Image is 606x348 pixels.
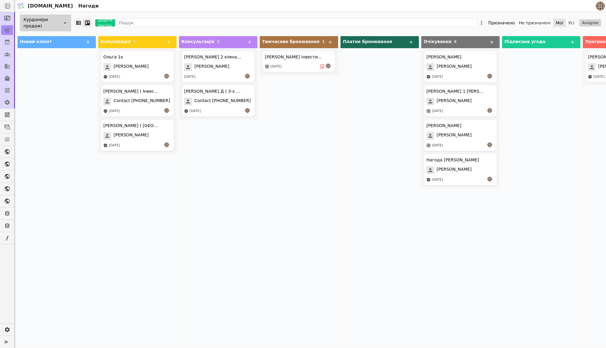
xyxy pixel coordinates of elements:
span: [PERSON_NAME] [437,132,472,140]
img: instagram.svg [426,109,431,113]
span: Підписана угода [504,39,545,44]
div: [DATE] [109,143,120,148]
div: Нагода [PERSON_NAME] [426,157,479,163]
span: [PERSON_NAME] [114,63,149,71]
img: online-store.svg [103,75,108,79]
img: an [164,108,169,113]
div: [PERSON_NAME] 1 [PERSON_NAME][PERSON_NAME][DATE]an [424,85,497,117]
input: Пошук [118,19,477,27]
span: 1 [322,39,325,44]
span: [PERSON_NAME] [437,166,472,174]
span: Contact [PHONE_NUMBER] [114,98,170,105]
div: [PERSON_NAME][PERSON_NAME][DATE]an [424,51,497,82]
span: Комунікація [101,39,130,44]
span: [PERSON_NAME] [437,63,472,71]
img: online-store.svg [103,143,108,148]
span: Очікування [424,39,451,44]
img: an [245,74,250,79]
img: online-store.svg [588,75,592,79]
div: [DATE] [109,74,120,79]
button: Усі [566,19,577,27]
div: [PERSON_NAME] 1 [PERSON_NAME] [426,88,484,95]
div: [PERSON_NAME] ( [GEOGRAPHIC_DATA] ) [103,123,161,129]
div: [PERSON_NAME] інвестиція 1к - 36.6[DATE]an [262,51,336,72]
button: Мої [553,19,566,27]
span: Платне бронювання [343,39,392,44]
span: [PERSON_NAME] [114,132,149,140]
img: online-store.svg [426,75,431,79]
button: Додати Нагоду [95,19,115,26]
div: Курдонери продажі [20,14,71,31]
div: [PERSON_NAME] ( Інвестиція )Contact [PHONE_NUMBER][DATE]an [101,85,174,117]
div: [DATE] [109,109,120,114]
div: [DATE] [432,109,443,114]
div: [PERSON_NAME] інвестиція 1к - 36.6 [265,54,322,60]
div: [DATE] [190,109,201,114]
div: [PERSON_NAME] ( Інвестиція ) [103,88,161,95]
img: an [487,108,492,113]
div: Нагода [PERSON_NAME][PERSON_NAME][DATE]an [424,154,497,185]
img: online-store.svg [426,178,431,182]
span: Консультація [181,39,214,44]
div: [DATE] [184,74,195,79]
img: Logo [16,0,25,12]
div: [DATE] [432,177,443,182]
h2: Нагоди [76,2,99,10]
div: [PERSON_NAME] 2 кімнатна і одно[PERSON_NAME][DATE]an [181,51,255,82]
img: instagram.svg [426,143,431,148]
img: 4183bec8f641d0a1985368f79f6ed469 [596,2,605,11]
img: an [487,142,492,147]
div: [DATE] [432,143,443,148]
img: an [164,74,169,79]
a: [DOMAIN_NAME] [15,0,76,12]
div: [PERSON_NAME] [426,123,461,129]
span: 3 [133,39,136,44]
span: [PERSON_NAME] [437,98,472,105]
span: 2 [217,39,220,44]
span: [PERSON_NAME] [194,63,229,71]
span: Новий клієнт [20,39,52,44]
img: online-store.svg [103,109,108,113]
img: an [487,177,492,182]
span: [DOMAIN_NAME] [28,2,73,10]
img: instagram.svg [265,64,269,69]
div: [PERSON_NAME] [426,54,461,60]
img: an [164,142,169,147]
span: Тимчасове бронювання [262,39,319,44]
div: [PERSON_NAME] 2 кімнатна і одно [184,54,241,60]
div: Призначено [488,19,515,27]
img: an [245,108,250,113]
span: Contact [PHONE_NUMBER] [194,98,251,105]
div: [PERSON_NAME] ( [GEOGRAPHIC_DATA] )[PERSON_NAME][DATE]an [101,119,174,151]
div: [PERSON_NAME] Д ( 3-х к )Contact [PHONE_NUMBER][DATE]an [181,85,255,117]
div: [DATE] [270,64,281,69]
div: Ольга 1к [103,54,123,60]
img: an [326,64,331,68]
div: [PERSON_NAME][PERSON_NAME][DATE]an [424,119,497,151]
div: Ольга 1к[PERSON_NAME][DATE]an [101,51,174,82]
button: Assignee [579,19,601,26]
img: an [487,74,492,79]
span: 4 [454,39,457,44]
div: [DATE] [593,74,604,79]
a: Додати Нагоду [92,19,115,26]
button: Не призначені [516,19,553,27]
div: [PERSON_NAME] Д ( 3-х к ) [184,88,241,95]
img: online-store.svg [184,109,188,113]
div: [DATE] [432,74,443,79]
